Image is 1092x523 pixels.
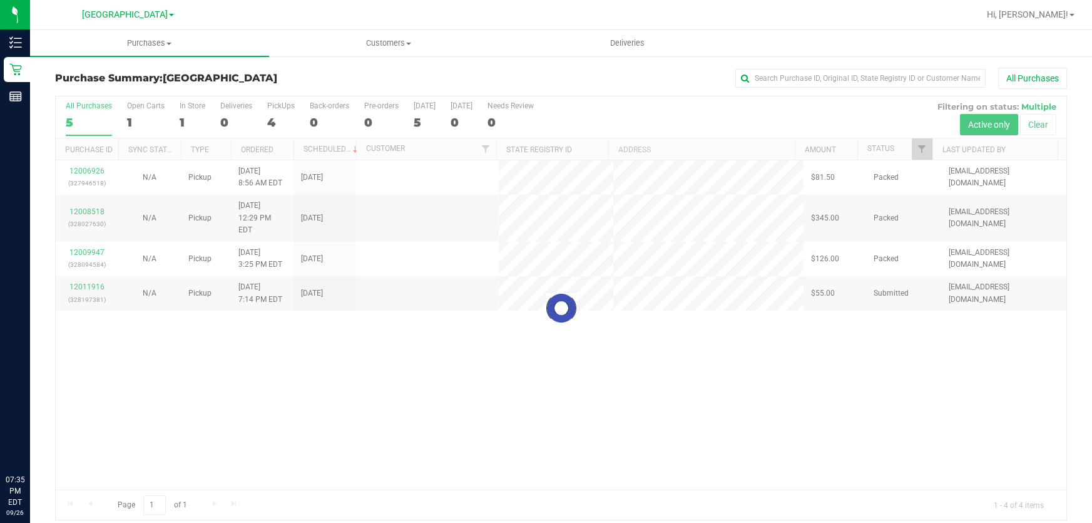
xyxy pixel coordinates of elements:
[9,63,22,76] inline-svg: Retail
[593,38,661,49] span: Deliveries
[269,30,508,56] a: Customers
[13,423,50,460] iframe: Resource center
[163,72,277,84] span: [GEOGRAPHIC_DATA]
[998,68,1067,89] button: All Purchases
[30,30,269,56] a: Purchases
[735,69,986,88] input: Search Purchase ID, Original ID, State Registry ID or Customer Name...
[6,474,24,508] p: 07:35 PM EDT
[9,36,22,49] inline-svg: Inventory
[508,30,747,56] a: Deliveries
[82,9,168,20] span: [GEOGRAPHIC_DATA]
[6,508,24,517] p: 09/26
[270,38,508,49] span: Customers
[55,73,392,84] h3: Purchase Summary:
[987,9,1068,19] span: Hi, [PERSON_NAME]!
[9,90,22,103] inline-svg: Reports
[30,38,269,49] span: Purchases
